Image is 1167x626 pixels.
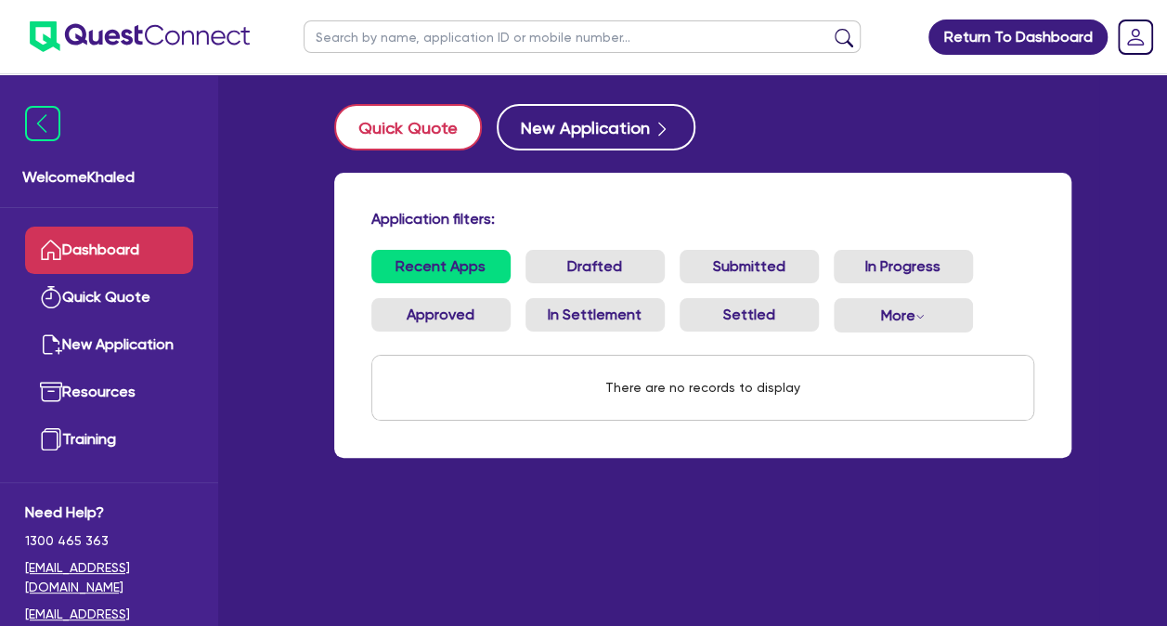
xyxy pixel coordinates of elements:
[680,250,819,283] a: Submitted
[25,369,193,416] a: Resources
[334,104,497,150] a: Quick Quote
[25,274,193,321] a: Quick Quote
[371,250,511,283] a: Recent Apps
[25,106,60,141] img: icon-menu-close
[334,104,482,150] button: Quick Quote
[371,210,1034,228] h4: Application filters:
[22,166,196,189] span: Welcome Khaled
[525,298,665,332] a: In Settlement
[25,416,193,463] a: Training
[40,428,62,450] img: training
[40,381,62,403] img: resources
[680,298,819,332] a: Settled
[834,250,973,283] a: In Progress
[25,227,193,274] a: Dashboard
[40,333,62,356] img: new-application
[1111,13,1160,61] a: Dropdown toggle
[25,531,193,551] span: 1300 465 363
[525,250,665,283] a: Drafted
[40,286,62,308] img: quick-quote
[304,20,861,53] input: Search by name, application ID or mobile number...
[25,321,193,369] a: New Application
[25,558,193,597] a: [EMAIL_ADDRESS][DOMAIN_NAME]
[25,502,193,524] span: Need Help?
[928,20,1108,55] a: Return To Dashboard
[30,21,250,52] img: quest-connect-logo-blue
[371,298,511,332] a: Approved
[834,298,973,333] button: Dropdown toggle
[583,356,823,420] div: There are no records to display
[497,104,695,150] button: New Application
